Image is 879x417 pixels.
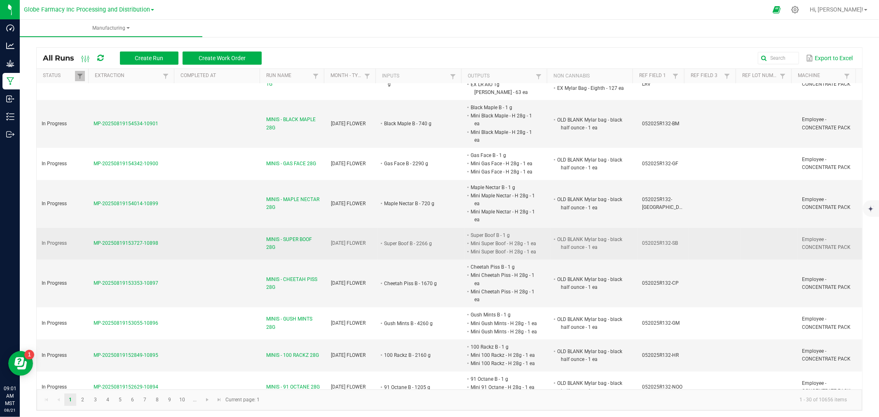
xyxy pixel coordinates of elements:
[77,394,89,406] a: Page 2
[94,352,158,358] span: MP-20250819152849-10895
[4,385,16,407] p: 09:01 AM MST
[383,279,451,288] li: Cheetah Piss B - 1670 g
[556,347,624,363] li: OLD BLANK Mylar bag - black half ounce - 1 ea
[266,236,321,251] span: MINIS - SUPER BOOF 28G
[266,160,316,168] span: MINIS - GAS FACE 28G
[42,240,67,246] span: In Progress
[266,116,321,131] span: MINIS - BLACK MAPLE 28G
[642,384,683,390] span: 052025R132-NOO
[375,69,461,84] th: Inputs
[331,121,366,127] span: [DATE] FLOWER
[42,320,67,326] span: In Progress
[556,116,624,132] li: OLD BLANK Mylar bag - black half ounce - 1 ea
[266,351,319,359] span: MINIS - 100 RACKZ 28G
[94,384,158,390] span: MP-20250819152629-10894
[469,183,538,192] li: Maple Nectar B - 1 g
[164,394,176,406] a: Page 9
[331,240,366,246] span: [DATE] FLOWER
[42,201,67,206] span: In Progress
[448,71,458,82] a: Filter
[642,240,678,246] span: 052025R132-SB
[810,6,863,13] span: Hi, [PERSON_NAME]!
[556,156,624,172] li: OLD BLANK Mylar bag - black half ounce - 1 ea
[94,240,158,246] span: MP-20250819153727-10898
[266,315,321,331] span: MINIS - GUSH MINTS 28G
[556,195,624,211] li: OLD BLANK Mylar bag - black half ounce - 1 ea
[6,24,14,32] inline-svg: Dashboard
[642,73,678,87] span: EX050625-DDU-LRV
[89,394,101,406] a: Page 3
[642,320,680,326] span: 052025R132-GM
[469,192,538,208] li: Mini Maple Nectar - H 28g - 1 ea
[161,71,171,81] a: Filter
[469,319,538,328] li: Mini Gush Mints - H 28g - 1 ea
[266,73,310,79] a: Run NameSortable
[20,25,202,32] span: Manufacturing
[102,394,114,406] a: Page 4
[42,352,67,358] span: In Progress
[216,396,223,403] span: Go to the last page
[469,231,538,239] li: Super Boof B - 1 g
[469,248,538,256] li: Mini Super Boof - H 28g - 1 ea
[802,380,851,394] span: Employee - CONCENTRATE PACK
[311,71,321,81] a: Filter
[6,59,14,68] inline-svg: Grow
[469,311,538,319] li: Gush Mints B - 1 g
[24,350,34,360] iframe: Resource center unread badge
[127,394,138,406] a: Page 6
[202,394,213,406] a: Go to the next page
[469,159,538,168] li: Mini Gas Face - H 28g - 1 ea
[778,71,788,81] a: Filter
[42,161,67,166] span: In Progress
[266,276,321,291] span: MINIS - CHEETAH PISS 28G
[842,71,852,81] a: Filter
[642,121,680,127] span: 052025R132-BM
[94,121,158,127] span: MP-20250819154534-10901
[94,201,158,206] span: MP-20250819154014-10899
[94,320,158,326] span: MP-20250819153055-10896
[114,394,126,406] a: Page 5
[265,393,853,407] kendo-pager-info: 1 - 30 of 10656 items
[331,320,366,326] span: [DATE] FLOWER
[139,394,151,406] a: Page 7
[8,351,33,376] iframe: Resource center
[189,394,201,406] a: Page 11
[204,396,211,403] span: Go to the next page
[383,239,451,248] li: Super Boof B - 2266 g
[469,151,538,159] li: Gas Face B - 1 g
[180,73,256,79] a: Completed AtSortable
[469,263,538,271] li: Cheetah Piss B - 1 g
[6,130,14,138] inline-svg: Outbound
[266,196,321,211] span: MINIS - MAPLE NECTAR 28G
[176,394,188,406] a: Page 10
[151,394,163,406] a: Page 8
[20,20,202,37] a: Manufacturing
[42,280,67,286] span: In Progress
[802,157,851,170] span: Employee - CONCENTRATE PACK
[199,55,246,61] span: Create Work Order
[331,384,366,390] span: [DATE] FLOWER
[43,73,75,79] a: StatusSortable
[331,161,366,166] span: [DATE] FLOWER
[37,389,862,410] kendo-pager: Current page: 1
[671,71,681,81] a: Filter
[42,384,67,390] span: In Progress
[183,52,262,65] button: Create Work Order
[94,161,158,166] span: MP-20250819154342-10900
[691,73,722,79] a: Ref Field 3Sortable
[24,6,150,13] span: Globe Farmacy Inc Processing and Distribution
[802,316,851,330] span: Employee - CONCENTRATE PACK
[547,69,633,84] th: Non Cannabis
[802,276,851,290] span: Employee - CONCENTRATE PACK
[722,71,732,81] a: Filter
[469,375,538,383] li: 91 Octane B - 1 g
[469,288,538,304] li: Mini Cheetah Piss - H 28g - 1 ea
[469,80,538,96] li: EX LR AIO 1g [PERSON_NAME] - 63 ea
[534,71,544,82] a: Filter
[469,208,538,224] li: Mini Maple Nectar - H 28g - 1 ea
[790,6,800,14] div: Manage settings
[94,280,158,286] span: MP-20250819153353-10897
[642,197,690,210] span: 052025R132-[GEOGRAPHIC_DATA]
[556,275,624,291] li: OLD BLANK Mylar bag - black half ounce - 1 ea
